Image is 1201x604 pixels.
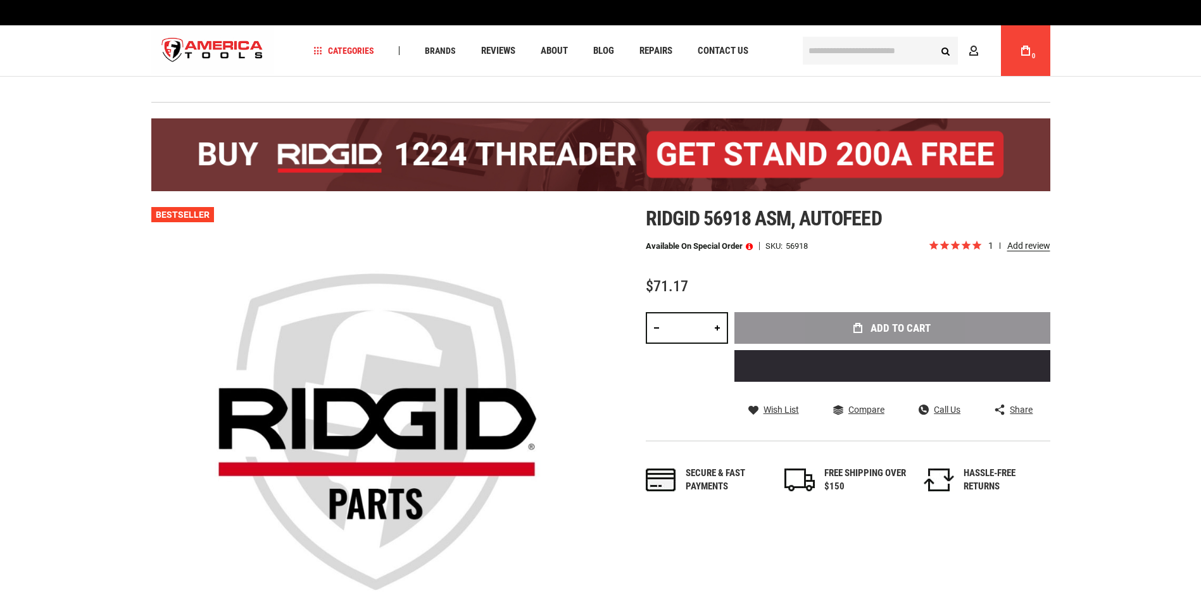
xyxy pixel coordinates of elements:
span: 0 [1032,53,1036,60]
span: Wish List [764,405,799,414]
span: Compare [848,405,884,414]
span: review [1000,242,1000,249]
span: Blog [593,46,614,56]
a: Contact Us [692,42,754,60]
button: Search [934,39,958,63]
a: Brands [419,42,462,60]
span: About [541,46,568,56]
img: BOGO: Buy the RIDGID® 1224 Threader (26092), get the 92467 200A Stand FREE! [151,118,1050,191]
a: Blog [588,42,620,60]
span: Categories [313,46,374,55]
img: America Tools [151,27,274,75]
span: $71.17 [646,277,688,295]
p: Available on Special Order [646,242,753,251]
span: Repairs [639,46,672,56]
img: returns [924,469,954,491]
span: Share [1010,405,1033,414]
span: Call Us [934,405,960,414]
img: payments [646,469,676,491]
a: Call Us [919,404,960,415]
span: Ridgid 56918 asm, autofeed [646,206,882,230]
a: store logo [151,27,274,75]
div: 56918 [786,242,808,250]
a: Categories [308,42,380,60]
strong: SKU [765,242,786,250]
span: Brands [425,46,456,55]
a: Compare [833,404,884,415]
div: HASSLE-FREE RETURNS [964,467,1046,494]
div: Secure & fast payments [686,467,768,494]
a: About [535,42,574,60]
a: Reviews [475,42,521,60]
img: shipping [784,469,815,491]
span: Reviews [481,46,515,56]
a: Repairs [634,42,678,60]
a: 0 [1014,25,1038,76]
div: FREE SHIPPING OVER $150 [824,467,907,494]
span: Rated 5.0 out of 5 stars 1 reviews [928,239,1050,253]
span: 1 reviews [988,241,1050,251]
span: Contact Us [698,46,748,56]
a: Wish List [748,404,799,415]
